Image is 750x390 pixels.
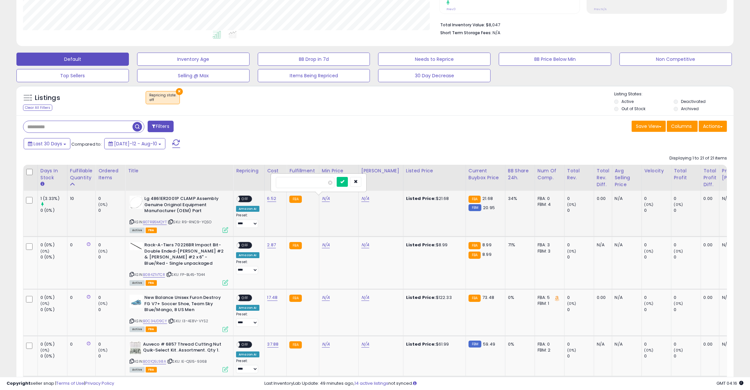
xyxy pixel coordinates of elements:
div: BB Share 24h. [508,167,532,181]
div: 0 [644,254,671,260]
span: 59.49 [483,341,495,347]
div: $61.99 [406,341,461,347]
div: N/A [615,341,637,347]
a: 2.87 [267,242,276,248]
div: 0 [70,341,90,347]
div: 0 [70,295,90,301]
a: N/A [322,195,330,202]
button: Last 30 Days [24,138,70,149]
small: FBA [289,295,302,302]
img: 51nrf0eIR4L._SL40_.jpg [130,341,141,354]
div: off [149,98,176,102]
small: (0%) [567,348,576,353]
div: 0 [567,353,594,359]
a: 6.52 [267,195,277,202]
div: N/A [597,341,607,347]
div: 0.00 [597,295,607,301]
div: Amazon AI [236,305,259,311]
b: Rack-A-Tiers 70226BR Impact Bit-Double Ended-[PERSON_NAME] #2 & [PERSON_NAME] #2 x 6" -Blue/Red -... [144,242,224,268]
small: Prev: 0 [447,7,456,11]
img: 31d5b8PuGrL._SL40_.jpg [130,295,143,308]
small: FBA [289,341,302,349]
span: 20.95 [483,205,495,211]
div: 0.00 [704,242,714,248]
div: 0 [674,307,701,313]
small: Days In Stock. [40,181,44,187]
p: Listing States: [614,91,734,97]
button: Needs to Reprice [378,53,491,66]
button: Columns [667,121,698,132]
a: N/A [361,294,369,301]
span: FBA [146,228,157,233]
div: 0.00 [597,196,607,202]
span: Last 30 Days [34,140,62,147]
small: (0%) [674,202,683,207]
small: FBA [289,242,302,249]
label: Active [621,99,634,104]
div: Cost [267,167,284,174]
span: FBA [146,367,157,373]
span: Compared to: [71,141,102,147]
a: N/A [361,242,369,248]
div: Current Buybox Price [469,167,502,181]
div: Repricing [236,167,261,174]
div: Total Rev. Diff. [597,167,609,188]
a: N/A [322,242,330,248]
button: Inventory Age [137,53,250,66]
div: 0 [567,307,594,313]
a: Terms of Use [56,380,84,386]
small: FBA [289,196,302,203]
div: 0 [644,196,671,202]
div: 0.00 [704,341,714,347]
div: FBA: 0 [538,341,559,347]
small: (0%) [567,202,576,207]
a: B084Z1VTCR [143,272,165,278]
div: 0% [508,341,530,347]
button: [DATE]-12 - Aug-10 [104,138,165,149]
div: Last InventoryLab Update: 49 minutes ago, not synced. [264,380,743,387]
span: | SKU: I3-4E8V-VYS2 [168,318,208,324]
button: Items Being Repriced [258,69,370,82]
small: (0%) [98,301,108,306]
span: OFF [240,196,251,202]
div: ASIN: [130,341,228,372]
small: (0%) [644,348,654,353]
small: FBA [469,196,481,203]
div: 0 (0%) [40,242,67,248]
span: All listings currently available for purchase on Amazon [130,327,145,332]
span: | SKU: R9-RNC9-YQSO [168,219,211,225]
small: (0%) [567,301,576,306]
button: × [176,88,183,95]
label: Out of Stock [621,106,645,111]
small: (0%) [567,249,576,254]
div: 0 [567,242,594,248]
small: (0%) [674,348,683,353]
small: (0%) [644,202,654,207]
a: N/A [361,195,369,202]
div: Num of Comp. [538,167,562,181]
div: 0 [98,196,125,202]
button: BB Drop in 7d [258,53,370,66]
small: FBA [469,252,481,259]
div: 0 (0%) [40,307,67,313]
small: FBM [469,204,481,211]
a: N/A [322,341,330,348]
a: 17.48 [267,294,278,301]
div: 0 [567,254,594,260]
small: FBM [469,341,481,348]
b: Listed Price: [406,294,436,301]
span: 8.99 [482,242,492,248]
div: FBM: 4 [538,202,559,207]
div: 0 [98,307,125,313]
small: (0%) [98,249,108,254]
div: 0 [644,307,671,313]
div: 0 (0%) [40,207,67,213]
span: 8.99 [482,251,492,257]
div: 0% [508,295,530,301]
div: 0 [674,207,701,213]
div: 10 [70,196,90,202]
div: 0 [674,341,701,347]
div: Ordered Items [98,167,122,181]
div: Listed Price [406,167,463,174]
b: New Balance Unisex Furon Destroy FG V7+ Soccer Shoe, Team Sky Blue/Mango, 8 US Men [144,295,224,315]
